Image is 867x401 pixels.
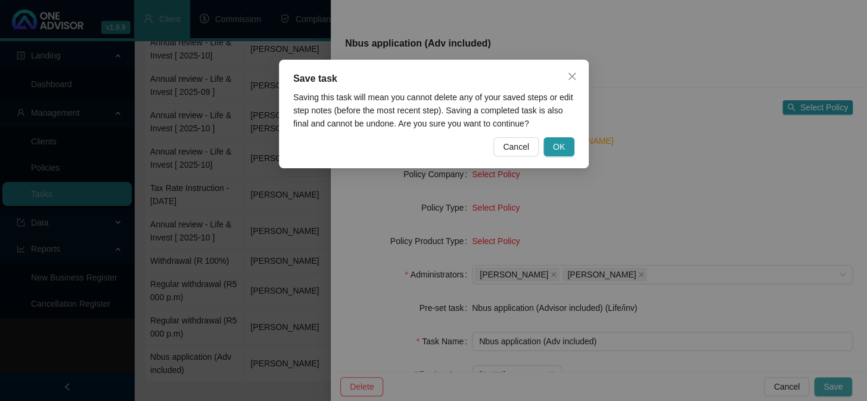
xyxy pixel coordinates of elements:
[552,140,564,153] span: OK
[293,72,574,86] div: Save task
[293,91,574,130] div: Saving this task will mean you cannot delete any of your saved steps or edit step notes (before t...
[493,137,539,156] button: Cancel
[563,67,582,86] button: Close
[503,140,529,153] span: Cancel
[543,137,574,156] button: OK
[567,72,577,81] span: close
